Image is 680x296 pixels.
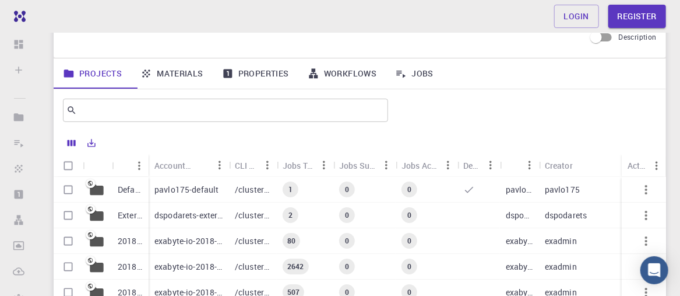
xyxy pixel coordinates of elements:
span: 1 [284,184,297,194]
span: 0 [340,262,354,271]
div: Jobs Subm. [339,154,377,177]
p: dspodarets-external [154,210,223,221]
button: Sort [506,156,524,175]
div: Accounting slug [154,154,192,177]
span: 0 [403,184,416,194]
p: dspodarets [545,210,587,221]
p: /cluster-???-share/groups/exabyte-io/exabyte-io-2018-bg-study-phase-iii [235,261,271,273]
span: 80 [283,236,300,246]
button: Columns [62,134,82,152]
p: /cluster-???-home/pavlo175/pavlo175-default [235,184,271,196]
div: Owner [500,154,539,177]
button: Sort [118,156,136,175]
div: CLI Path [235,154,258,177]
div: Jobs Total [283,154,315,177]
p: exabyte-io [506,261,533,273]
button: Menu [647,156,666,175]
div: Jobs Subm. [333,154,396,177]
a: Projects [54,58,131,89]
button: Menu [481,156,500,175]
button: Menu [377,156,396,175]
div: Creator [545,154,573,177]
p: External [118,210,143,221]
p: pavlo175 [506,184,533,196]
span: 0 [403,210,416,220]
a: Workflows [298,58,386,89]
span: 0 [403,262,416,271]
span: 0 [340,210,354,220]
p: 2018-bg-study-phase-i-ph [118,235,143,247]
p: /cluster-???-home/dspodarets/dspodarets-external [235,210,271,221]
div: Actions [622,154,666,177]
p: Default [118,184,143,196]
p: exabyte-io [506,235,533,247]
p: pavlo175 [545,184,580,196]
div: Default [463,154,481,177]
img: logo [9,11,26,22]
div: Actions [628,154,647,177]
a: Jobs [386,58,443,89]
div: Default [457,154,500,177]
p: dspodarets [506,210,533,221]
p: 2018-bg-study-phase-III [118,261,143,273]
div: Name [112,154,149,177]
span: Description [619,32,657,41]
button: Menu [258,156,277,175]
button: Export [82,134,101,152]
div: Creator [539,154,656,177]
div: Open Intercom Messenger [640,256,668,284]
a: Properties [213,58,298,89]
p: exabyte-io-2018-bg-study-phase-iii [154,261,223,273]
button: Menu [439,156,457,175]
a: Login [554,5,599,28]
span: 0 [340,184,354,194]
button: Menu [130,156,149,175]
div: Accounting slug [149,154,229,177]
button: Menu [520,156,539,175]
button: Menu [210,156,229,175]
span: 2642 [283,262,309,271]
p: pavlo175-default [154,184,219,196]
button: Menu [315,156,333,175]
div: Jobs Active [396,154,457,177]
span: 0 [403,236,416,246]
div: Jobs Active [401,154,439,177]
p: /cluster-???-share/groups/exabyte-io/exabyte-io-2018-bg-study-phase-i-ph [235,235,271,247]
div: Icon [83,154,112,177]
span: 0 [340,236,354,246]
span: 2 [284,210,297,220]
div: CLI Path [229,154,277,177]
div: Jobs Total [277,154,333,177]
button: Sort [192,156,210,175]
a: Register [608,5,666,28]
button: Sort [573,156,591,175]
p: exabyte-io-2018-bg-study-phase-i-ph [154,235,223,247]
p: exadmin [545,261,577,273]
p: exadmin [545,235,577,247]
a: Materials [131,58,213,89]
